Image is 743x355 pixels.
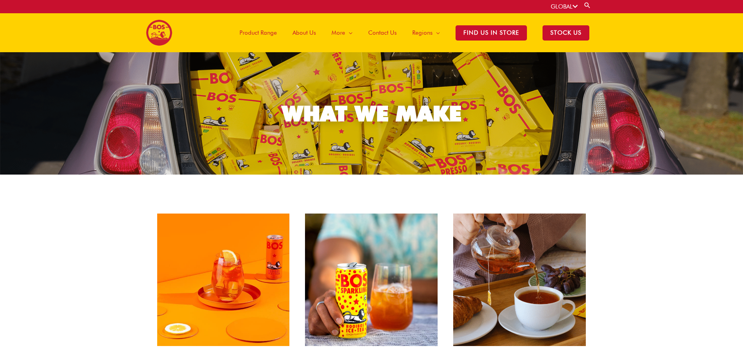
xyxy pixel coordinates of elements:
[324,13,360,52] a: More
[448,13,535,52] a: Find Us in Store
[293,21,316,44] span: About Us
[305,214,438,346] img: sparkling lemon
[226,13,597,52] nav: Site Navigation
[404,13,448,52] a: Regions
[157,214,290,346] img: peach
[232,13,285,52] a: Product Range
[146,19,172,46] img: BOS logo finals-200px
[239,21,277,44] span: Product Range
[583,2,591,9] a: Search button
[332,21,345,44] span: More
[360,13,404,52] a: Contact Us
[543,25,589,41] span: STOCK US
[412,21,433,44] span: Regions
[282,103,461,124] div: WHAT WE MAKE
[456,25,527,41] span: Find Us in Store
[368,21,397,44] span: Contact Us
[535,13,597,52] a: STOCK US
[285,13,324,52] a: About Us
[551,3,578,10] a: GLOBAL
